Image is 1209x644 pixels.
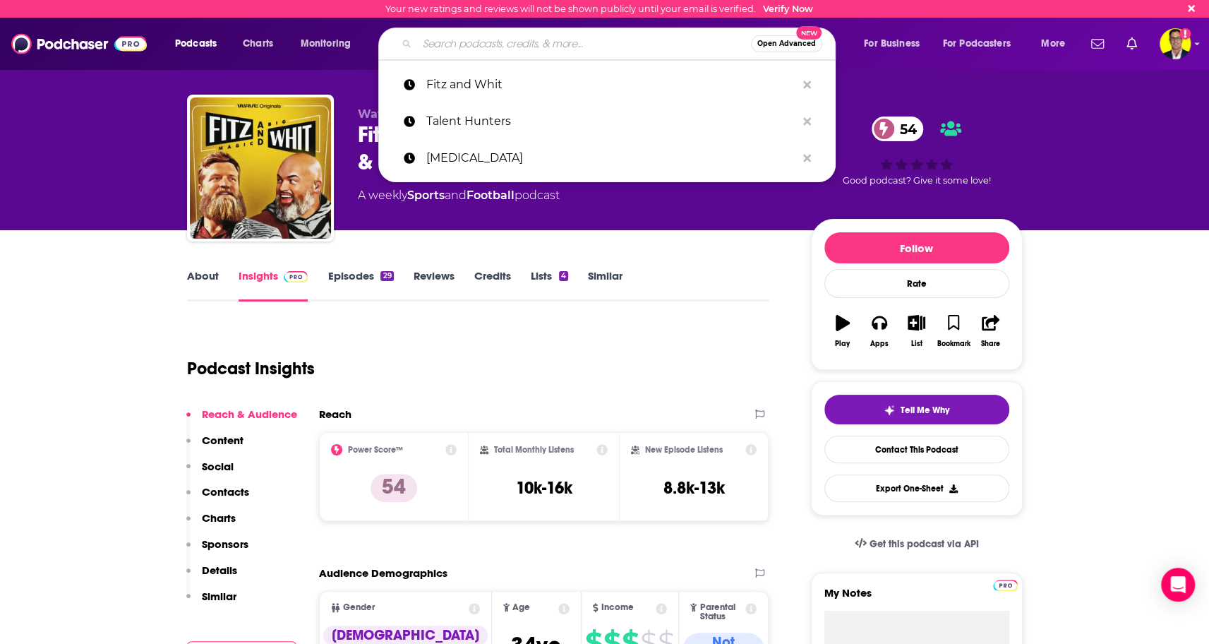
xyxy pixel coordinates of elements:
button: Reach & Audience [186,407,297,434]
p: 54 [371,474,417,502]
svg: Email not verified [1179,28,1191,40]
div: 54Good podcast? Give it some love! [811,107,1023,195]
p: Social [202,460,234,473]
input: Search podcasts, credits, & more... [417,32,751,55]
button: open menu [291,32,369,55]
div: Search podcasts, credits, & more... [392,28,849,60]
span: For Podcasters [943,34,1011,54]
a: Sports [407,189,445,202]
div: Open Intercom Messenger [1161,568,1195,602]
img: Podchaser Pro [993,580,1018,591]
button: Bookmark [935,306,972,357]
a: Charts [234,32,282,55]
img: Fitz & Whit | Ryan Fitzpatrick & Andrew Whitworth [190,97,331,239]
h2: Audience Demographics [319,566,447,580]
a: Show notifications dropdown [1085,32,1109,56]
a: InsightsPodchaser Pro [239,269,308,302]
button: Export One-Sheet [824,475,1009,502]
p: Talent Hunters [426,103,796,140]
button: Sponsors [186,537,248,563]
div: Share [981,340,1000,348]
span: Charts [243,34,273,54]
h3: 10k-16k [515,477,572,499]
p: Sponsors [202,537,248,551]
a: Show notifications dropdown [1121,32,1143,56]
span: Wave Originals [358,107,450,121]
button: open menu [165,32,235,55]
button: open menu [854,32,937,55]
button: Charts [186,511,236,537]
span: Age [512,603,530,612]
a: Similar [588,269,622,302]
div: Play [835,340,850,348]
h1: Podcast Insights [187,358,315,379]
div: Your new ratings and reviews will not be shown publicly until your email is verified. [385,4,813,14]
a: About [187,269,219,302]
a: Pro website [993,578,1018,591]
div: Apps [870,340,889,348]
h2: Reach [319,407,351,421]
h2: Power Score™ [348,445,403,455]
div: A weekly podcast [358,187,560,204]
span: Logged in as BrettLarson [1160,28,1191,59]
p: Fitz and Whit [426,66,796,103]
button: Follow [824,232,1009,263]
button: List [898,306,934,357]
span: Income [601,603,634,612]
button: Play [824,306,861,357]
button: Similar [186,590,236,616]
span: Monitoring [301,34,351,54]
button: tell me why sparkleTell Me Why [824,395,1009,424]
span: Gender [343,603,375,612]
img: tell me why sparkle [884,405,895,416]
p: Contacts [202,485,249,499]
button: Open AdvancedNew [751,35,822,52]
img: Podchaser - Follow, Share and Rate Podcasts [11,30,147,57]
span: Tell Me Why [901,405,949,416]
span: More [1041,34,1065,54]
span: Parental Status [699,603,743,621]
p: Grey Matter [426,140,796,177]
a: Credits [474,269,511,302]
button: Content [186,434,243,460]
span: For Business [864,34,920,54]
a: Contact This Podcast [824,436,1009,463]
span: Open Advanced [757,40,816,47]
p: Details [202,563,237,577]
span: and [445,189,467,202]
span: Good podcast? Give it some love! [843,175,991,186]
button: Apps [861,306,898,357]
span: New [796,26,822,40]
a: Get this podcast via API [843,527,990,561]
button: Social [186,460,234,486]
img: Podchaser Pro [284,271,308,282]
a: Fitz and Whit [378,66,836,103]
a: Football [467,189,515,202]
button: Share [972,306,1009,357]
p: Similar [202,590,236,603]
div: List [911,340,922,348]
div: Rate [824,269,1009,298]
div: 4 [559,271,568,281]
button: Contacts [186,485,249,511]
div: Bookmark [937,340,970,348]
div: 29 [380,271,393,281]
span: Get this podcast via API [869,538,978,550]
p: Content [202,434,243,447]
a: Reviews [414,269,455,302]
label: My Notes [824,586,1009,611]
a: Verify Now [763,4,813,14]
a: Talent Hunters [378,103,836,140]
img: User Profile [1160,28,1191,59]
p: Charts [202,511,236,525]
span: Podcasts [175,34,217,54]
h3: 8.8k-13k [663,477,725,499]
p: Reach & Audience [202,407,297,421]
a: Episodes29 [327,269,393,302]
button: open menu [1031,32,1083,55]
button: open menu [934,32,1031,55]
a: Lists4 [531,269,568,302]
button: Show profile menu [1160,28,1191,59]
